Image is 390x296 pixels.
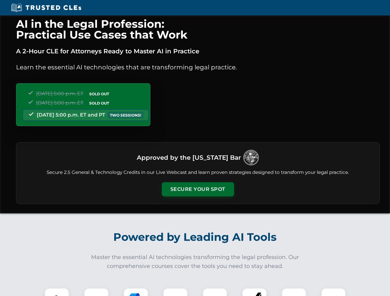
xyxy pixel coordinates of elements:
p: Secure 2.5 General & Technology Credits in our Live Webcast and learn proven strategies designed ... [24,169,372,176]
span: [DATE] 5:00 p.m. ET [36,91,83,97]
span: SOLD OUT [87,91,111,97]
img: Logo [243,150,259,165]
h2: Powered by Leading AI Tools [24,226,366,248]
h1: AI in the Legal Profession: Practical Use Cases that Work [16,18,380,40]
p: Learn the essential AI technologies that are transforming legal practice. [16,62,380,72]
span: [DATE] 5:00 p.m. ET [36,100,83,106]
h3: Approved by the [US_STATE] Bar [137,152,241,163]
img: Trusted CLEs [9,3,83,12]
button: Secure Your Spot [162,182,234,196]
p: A 2-Hour CLE for Attorneys Ready to Master AI in Practice [16,46,380,56]
p: Master the essential AI technologies transforming the legal profession. Our comprehensive courses... [87,253,303,271]
span: SOLD OUT [87,100,111,106]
